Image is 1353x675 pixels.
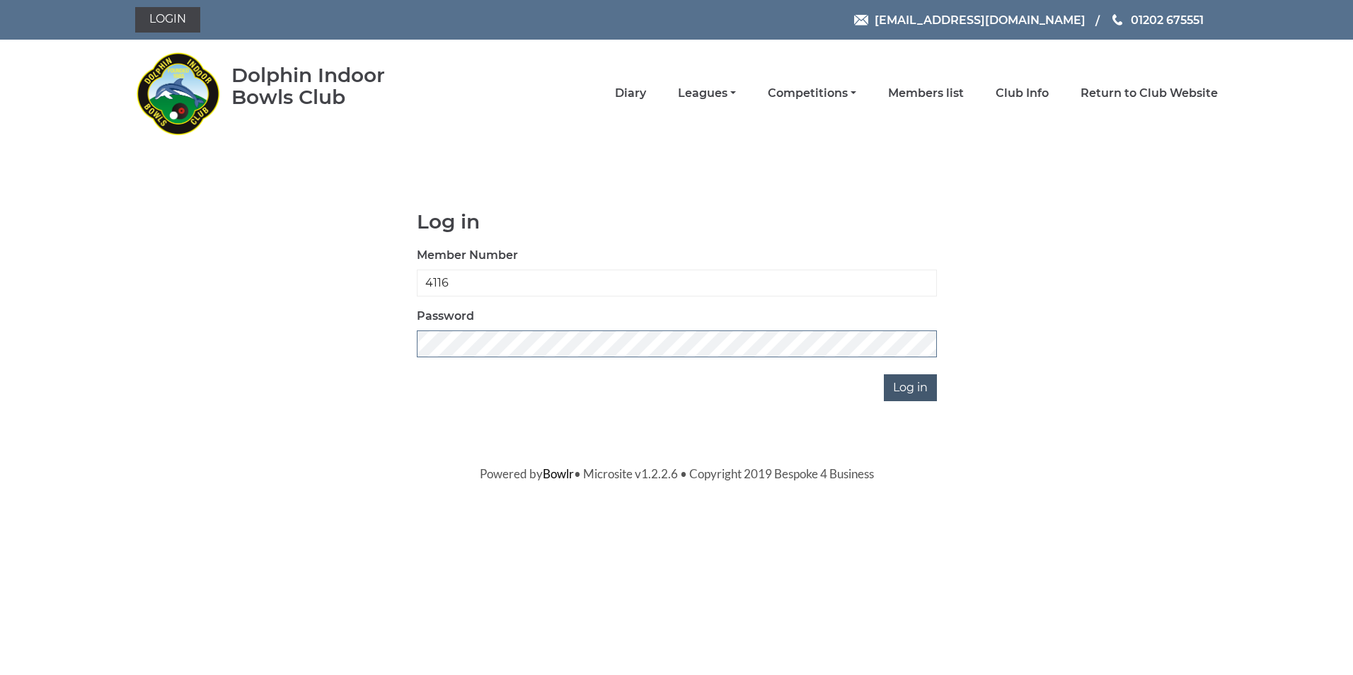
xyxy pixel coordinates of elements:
[875,13,1086,26] span: [EMAIL_ADDRESS][DOMAIN_NAME]
[417,308,474,325] label: Password
[417,247,518,264] label: Member Number
[135,7,200,33] a: Login
[678,86,736,101] a: Leagues
[480,466,874,481] span: Powered by • Microsite v1.2.2.6 • Copyright 2019 Bespoke 4 Business
[1112,14,1122,25] img: Phone us
[884,374,937,401] input: Log in
[1081,86,1218,101] a: Return to Club Website
[231,64,430,108] div: Dolphin Indoor Bowls Club
[417,211,937,233] h1: Log in
[543,466,574,481] a: Bowlr
[854,15,868,25] img: Email
[854,11,1086,29] a: Email [EMAIL_ADDRESS][DOMAIN_NAME]
[888,86,964,101] a: Members list
[615,86,646,101] a: Diary
[1131,13,1204,26] span: 01202 675551
[135,44,220,143] img: Dolphin Indoor Bowls Club
[1110,11,1204,29] a: Phone us 01202 675551
[768,86,856,101] a: Competitions
[996,86,1049,101] a: Club Info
